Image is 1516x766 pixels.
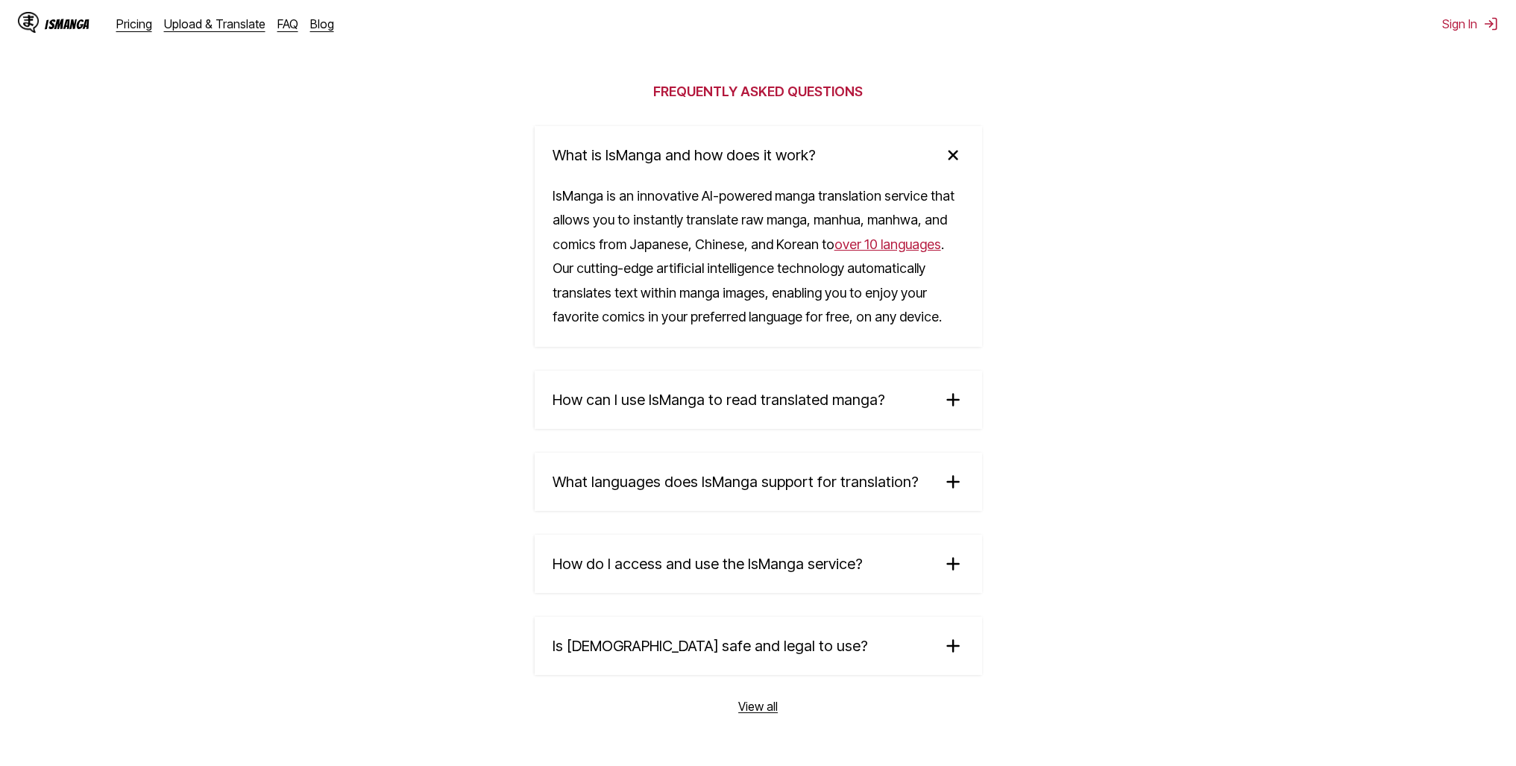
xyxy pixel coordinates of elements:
[553,555,863,573] span: How do I access and use the IsManga service?
[942,471,964,493] img: plus
[942,389,964,411] img: plus
[18,12,39,33] img: IsManga Logo
[834,236,941,252] a: over 10 languages
[164,16,265,31] a: Upload & Translate
[942,635,964,657] img: plus
[535,371,982,429] summary: How can I use IsManga to read translated manga?
[535,617,982,675] summary: Is [DEMOGRAPHIC_DATA] safe and legal to use?
[535,535,982,593] summary: How do I access and use the IsManga service?
[942,553,964,575] img: plus
[553,146,816,164] span: What is IsManga and how does it work?
[45,17,89,31] div: IsManga
[535,453,982,511] summary: What languages does IsManga support for translation?
[310,16,334,31] a: Blog
[937,139,968,171] img: plus
[1442,16,1498,31] button: Sign In
[1483,16,1498,31] img: Sign out
[116,16,152,31] a: Pricing
[535,126,982,184] summary: What is IsManga and how does it work?
[738,699,778,714] a: View all
[553,391,885,409] span: How can I use IsManga to read translated manga?
[18,12,116,36] a: IsManga LogoIsManga
[535,184,982,347] div: IsManga is an innovative AI-powered manga translation service that allows you to instantly transl...
[553,637,868,655] span: Is [DEMOGRAPHIC_DATA] safe and legal to use?
[653,84,863,99] h2: Frequently Asked Questions
[553,473,919,491] span: What languages does IsManga support for translation?
[277,16,298,31] a: FAQ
